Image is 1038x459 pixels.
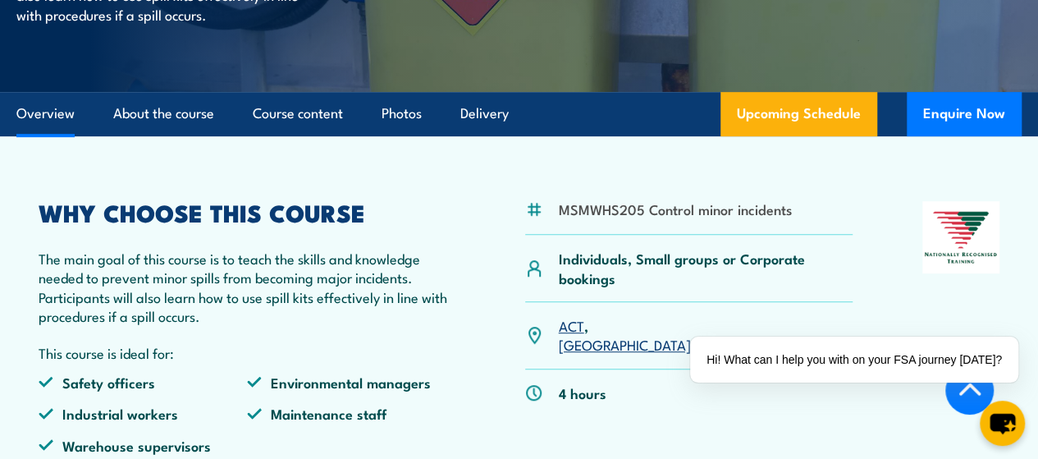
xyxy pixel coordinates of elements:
p: Individuals, Small groups or Corporate bookings [559,249,853,287]
li: Safety officers [39,373,247,392]
p: This course is ideal for: [39,343,455,362]
li: Warehouse supervisors [39,436,247,455]
h2: WHY CHOOSE THIS COURSE [39,201,455,223]
a: [GEOGRAPHIC_DATA] [559,334,691,354]
a: ACT [559,315,584,335]
div: Hi! What can I help you with on your FSA journey [DATE]? [690,337,1018,383]
img: Nationally Recognised Training logo. [922,201,999,274]
li: Maintenance staff [247,404,455,423]
li: MSMWHS205 Control minor incidents [559,200,792,218]
a: Upcoming Schedule [720,92,877,136]
a: Delivery [460,92,509,135]
p: , , , , , , , [559,316,853,355]
a: Overview [16,92,75,135]
button: Enquire Now [907,92,1022,136]
a: Course content [253,92,343,135]
a: Photos [382,92,422,135]
p: 4 hours [559,383,606,402]
li: Environmental managers [247,373,455,392]
a: About the course [113,92,214,135]
li: Industrial workers [39,404,247,423]
p: The main goal of this course is to teach the skills and knowledge needed to prevent minor spills ... [39,249,455,326]
button: chat-button [980,401,1025,446]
